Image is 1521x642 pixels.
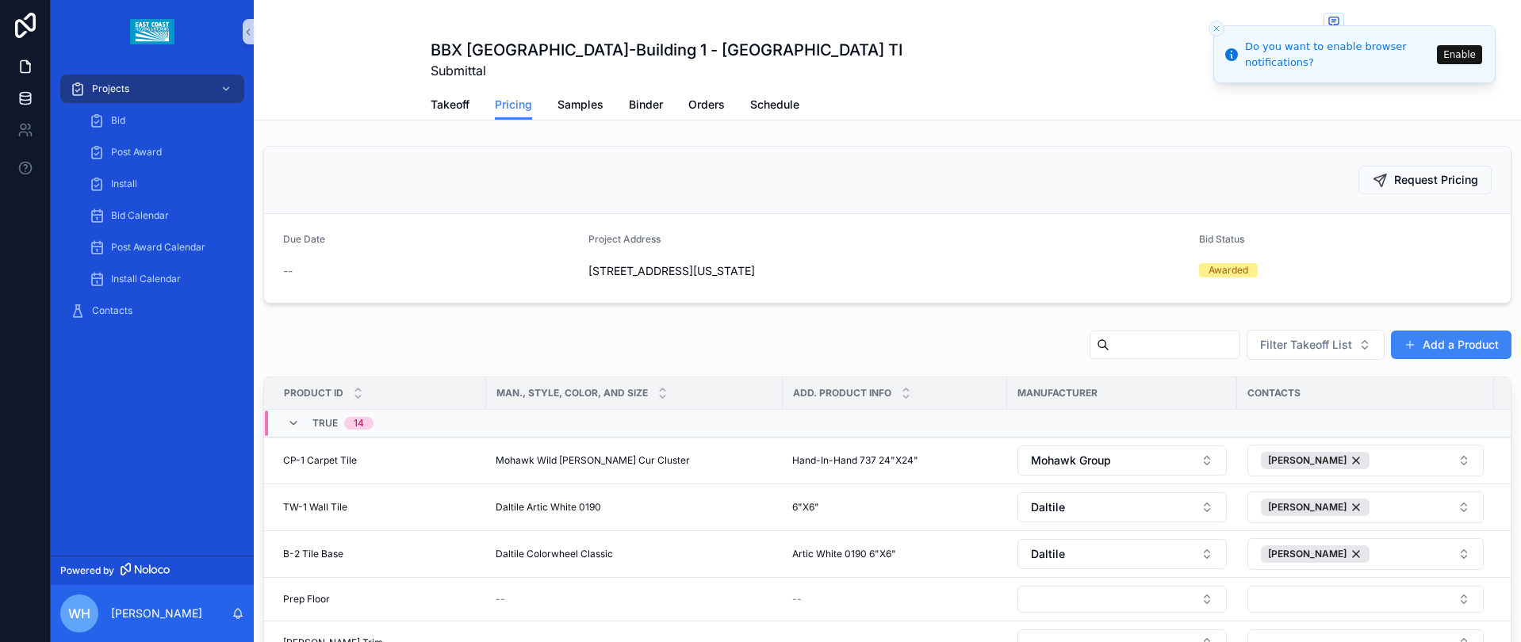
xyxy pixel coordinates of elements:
[792,454,918,467] span: Hand-In-Hand 737 24"X24"
[588,233,661,245] span: Project Address
[496,387,648,399] span: Man., Style, Color, and Size
[1247,387,1301,399] span: Contacts
[130,19,174,44] img: App logo
[1017,539,1227,569] button: Select Button
[1247,586,1484,613] button: Select Button
[1245,39,1432,70] div: Do you want to enable browser notifications?
[111,606,202,621] p: [PERSON_NAME]
[1247,445,1484,476] button: Select Button
[111,178,137,190] span: Install
[688,90,725,122] a: Orders
[283,593,330,606] span: Prep Floor
[79,170,244,198] a: Install
[792,501,819,514] span: 6"X6"
[111,241,205,254] span: Post Award Calendar
[283,501,347,514] span: TW-1 Wall Tile
[92,304,132,317] span: Contacts
[1017,492,1227,522] button: Select Button
[283,548,343,560] span: B-2 Tile Base
[284,387,343,399] span: Product ID
[79,265,244,293] a: Install Calendar
[51,63,254,556] div: scrollable content
[1391,331,1511,359] button: Add a Product
[1209,263,1248,277] div: Awarded
[431,90,469,122] a: Takeoff
[283,454,357,467] span: CP-1 Carpet Tile
[495,90,532,120] a: Pricing
[750,97,799,113] span: Schedule
[79,233,244,262] a: Post Award Calendar
[111,114,125,127] span: Bid
[629,90,663,122] a: Binder
[431,97,469,113] span: Takeoff
[111,146,162,159] span: Post Award
[688,97,725,113] span: Orders
[792,548,896,560] span: Artic White 0190 6"X6"
[1031,499,1065,515] span: Daltile
[496,454,690,467] span: Mohawk Wild [PERSON_NAME] Cur Cluster
[1247,330,1385,360] button: Select Button
[1394,172,1478,188] span: Request Pricing
[495,97,532,113] span: Pricing
[1017,387,1098,399] span: Manufacturer
[1437,45,1482,64] button: Enable
[431,61,902,80] span: Submittal
[1268,548,1347,560] span: [PERSON_NAME]
[60,564,114,577] span: Powered by
[312,417,338,430] span: TRUE
[1017,586,1227,613] button: Select Button
[792,593,802,606] span: --
[1261,452,1370,469] button: Unselect 288
[1199,233,1244,245] span: Bid Status
[111,273,181,285] span: Install Calendar
[1031,546,1065,562] span: Daltile
[557,90,603,122] a: Samples
[629,97,663,113] span: Binder
[51,556,254,585] a: Powered by
[283,263,293,279] span: --
[793,387,891,399] span: Add. Product Info
[79,201,244,230] a: Bid Calendar
[588,263,1186,279] span: [STREET_ADDRESS][US_STATE]
[496,593,505,606] span: --
[79,138,244,166] a: Post Award
[60,75,244,103] a: Projects
[283,233,325,245] span: Due Date
[1260,337,1352,353] span: Filter Takeoff List
[92,82,129,95] span: Projects
[496,548,613,560] span: Daltile Colorwheel Classic
[79,106,244,135] a: Bid
[111,209,169,222] span: Bid Calendar
[1261,545,1370,563] button: Unselect 291
[1261,499,1370,516] button: Unselect 291
[68,604,90,623] span: WH
[1358,166,1492,194] button: Request Pricing
[1268,454,1347,467] span: [PERSON_NAME]
[431,39,902,61] h1: BBX [GEOGRAPHIC_DATA]-Building 1 - [GEOGRAPHIC_DATA] TI
[1209,21,1224,36] button: Close toast
[1031,453,1111,468] span: Mohawk Group
[354,417,364,430] div: 14
[750,90,799,122] a: Schedule
[1017,445,1227,476] button: Select Button
[1268,501,1347,514] span: [PERSON_NAME]
[1247,491,1484,523] button: Select Button
[496,501,601,514] span: Daltile Artic White 0190
[557,97,603,113] span: Samples
[60,296,244,325] a: Contacts
[1247,538,1484,570] button: Select Button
